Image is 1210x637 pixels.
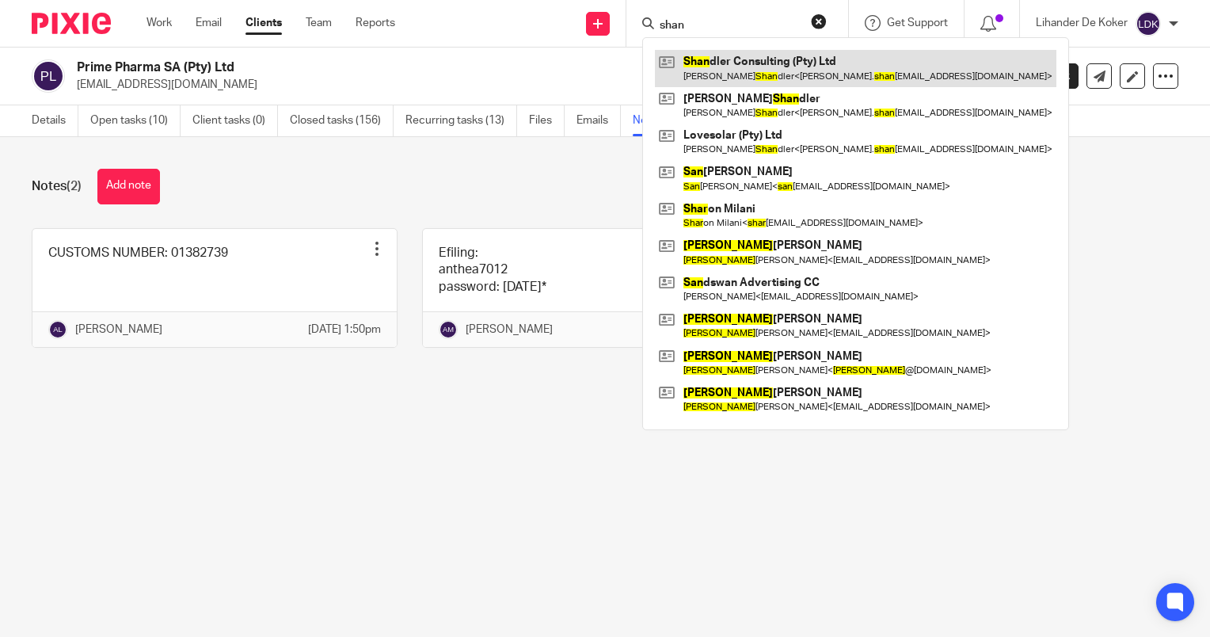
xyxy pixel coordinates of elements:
img: Pixie [32,13,111,34]
a: Email [196,15,222,31]
p: [PERSON_NAME] [466,322,553,338]
img: svg%3E [1136,11,1161,36]
a: Notes (2) [633,105,691,136]
img: svg%3E [32,59,65,93]
input: Search [658,19,801,33]
a: Clients [245,15,282,31]
p: Lihander De Koker [1036,15,1128,31]
h1: Notes [32,178,82,195]
p: [DATE] 1:50pm [308,322,381,338]
span: (2) [67,180,82,193]
img: svg%3E [439,320,458,339]
a: Emails [576,105,621,136]
span: Get Support [887,17,948,29]
img: svg%3E [48,320,67,339]
button: Add note [97,169,160,204]
p: [EMAIL_ADDRESS][DOMAIN_NAME] [77,77,963,93]
a: Open tasks (10) [90,105,181,136]
a: Client tasks (0) [192,105,278,136]
a: Recurring tasks (13) [405,105,517,136]
a: Files [529,105,565,136]
a: Details [32,105,78,136]
p: [PERSON_NAME] [75,322,162,338]
a: Closed tasks (156) [290,105,394,136]
a: Work [146,15,172,31]
button: Clear [811,13,827,29]
a: Team [306,15,332,31]
a: Reports [356,15,395,31]
h2: Prime Pharma SA (Pty) Ltd [77,59,786,76]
